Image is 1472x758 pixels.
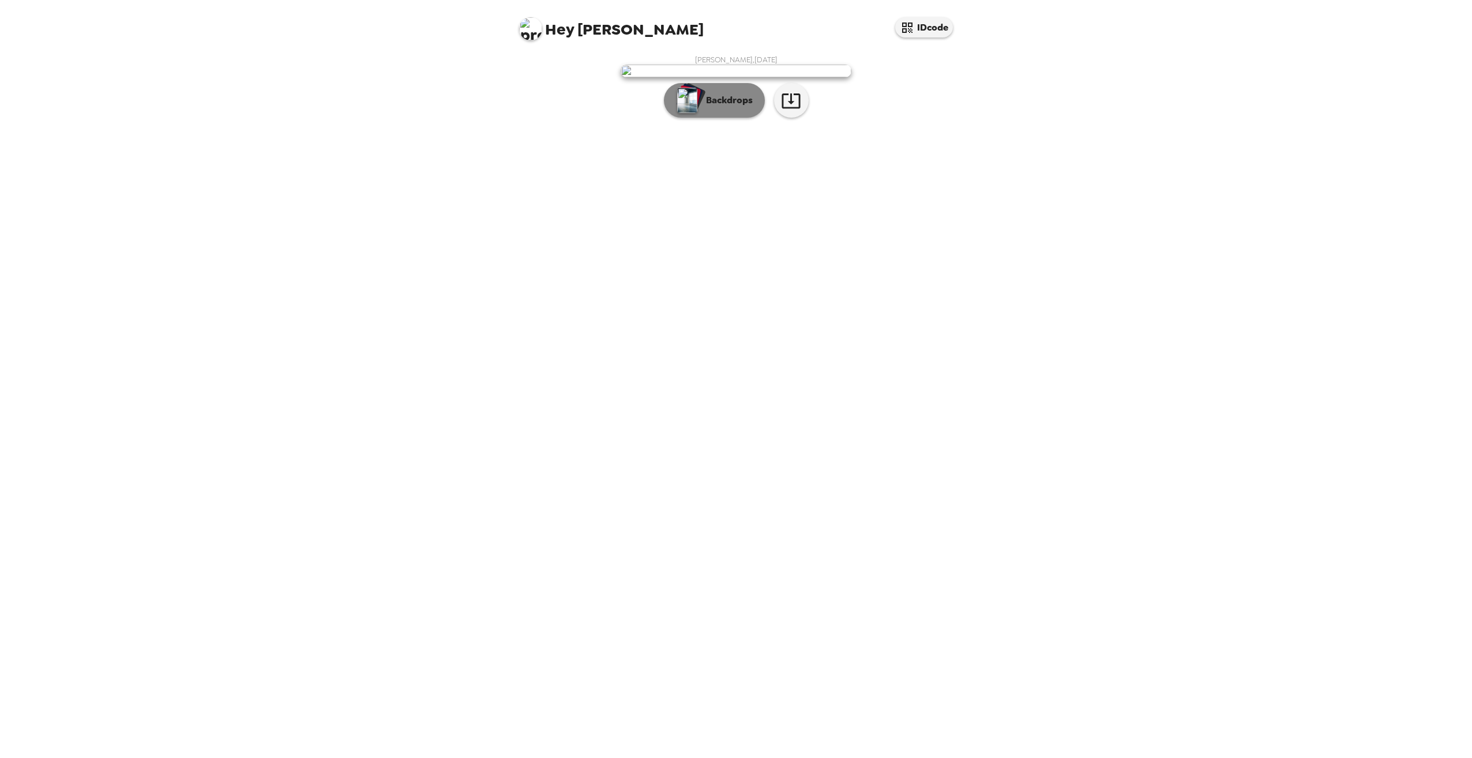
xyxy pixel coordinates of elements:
[519,12,704,37] span: [PERSON_NAME]
[545,19,574,40] span: Hey
[700,93,753,107] p: Backdrops
[895,17,953,37] button: IDcode
[664,83,765,118] button: Backdrops
[621,65,851,77] img: user
[695,55,778,65] span: [PERSON_NAME] , [DATE]
[519,17,542,40] img: profile pic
